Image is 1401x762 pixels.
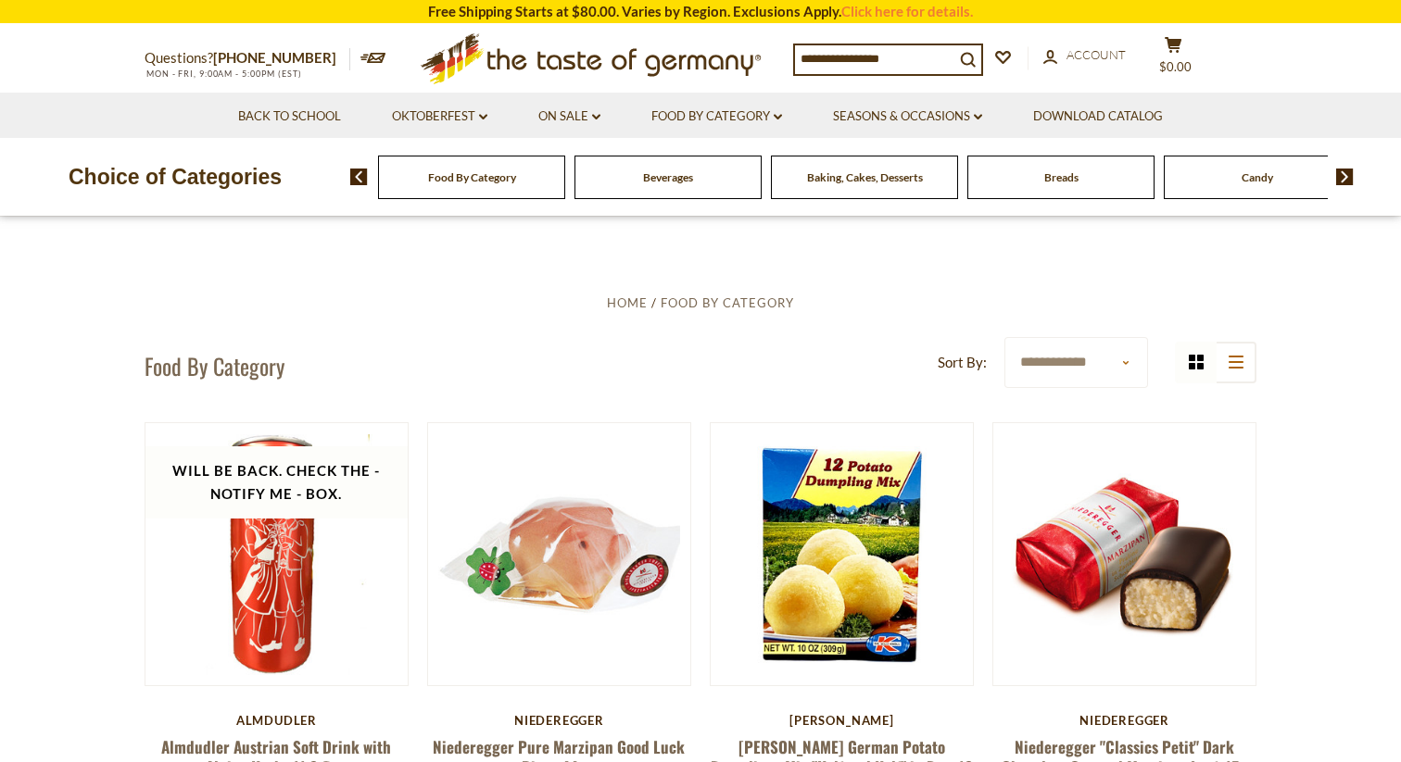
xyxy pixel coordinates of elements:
[427,713,691,728] div: Niederegger
[711,423,973,685] img: Dr. Knoll German Potato Dumplings Mix "Half and Half" in Box, 12 pc. 10 oz.
[993,457,1256,652] img: Niederegger "Classics Petit" Dark Chocolate Covered Marzipan Loaf, 15g
[1145,36,1201,82] button: $0.00
[428,170,516,184] a: Food By Category
[1044,170,1079,184] a: Breads
[841,3,973,19] a: Click here for details.
[145,423,408,685] img: Almdudler Austrian Soft Drink with Alpine Herbs 11.2 fl oz
[145,46,350,70] p: Questions?
[1242,170,1273,184] a: Candy
[607,295,648,310] a: Home
[992,713,1256,728] div: Niederegger
[807,170,923,184] a: Baking, Cakes, Desserts
[538,106,600,127] a: On Sale
[833,106,982,127] a: Seasons & Occasions
[1067,47,1126,62] span: Account
[1033,106,1163,127] a: Download Catalog
[145,69,302,79] span: MON - FRI, 9:00AM - 5:00PM (EST)
[392,106,487,127] a: Oktoberfest
[145,713,409,728] div: Almdudler
[1043,45,1126,66] a: Account
[651,106,782,127] a: Food By Category
[238,106,341,127] a: Back to School
[350,169,368,185] img: previous arrow
[213,49,336,66] a: [PHONE_NUMBER]
[661,295,794,310] a: Food By Category
[938,351,987,374] label: Sort By:
[428,423,690,685] img: Niederegger Pure Marzipan Good Luck Pigs, .44 oz
[1159,59,1192,74] span: $0.00
[710,713,974,728] div: [PERSON_NAME]
[1336,169,1354,185] img: next arrow
[145,352,284,380] h1: Food By Category
[643,170,693,184] a: Beverages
